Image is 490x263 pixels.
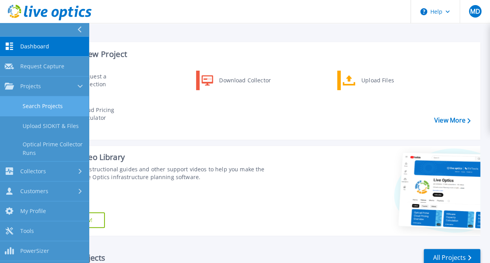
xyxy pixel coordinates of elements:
a: Request a Collection [55,71,135,90]
a: View More [434,117,471,124]
span: My Profile [20,208,46,215]
a: Upload Files [337,71,417,90]
span: Request Capture [20,63,64,70]
div: Cloud Pricing Calculator [75,106,133,122]
div: Upload Files [357,73,415,88]
span: Projects [20,83,41,90]
span: Tools [20,227,34,235]
span: MD [470,8,480,14]
span: Dashboard [20,43,49,50]
a: Download Collector [196,71,276,90]
span: Customers [20,188,48,195]
div: Download Collector [215,73,274,88]
div: Support Video Library [46,152,276,162]
div: Find tutorials, instructional guides and other support videos to help you make the most of your L... [46,165,276,181]
div: Request a Collection [76,73,133,88]
span: Collectors [20,168,46,175]
h3: Start a New Project [55,50,470,59]
span: PowerSizer [20,247,49,254]
a: Cloud Pricing Calculator [55,104,135,124]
